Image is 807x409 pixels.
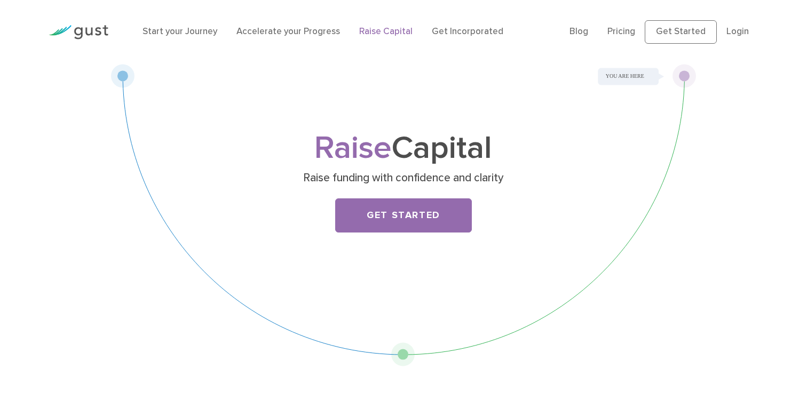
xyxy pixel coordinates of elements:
[569,26,588,37] a: Blog
[49,25,108,39] img: Gust Logo
[726,26,749,37] a: Login
[314,129,392,167] span: Raise
[607,26,635,37] a: Pricing
[359,26,413,37] a: Raise Capital
[143,26,217,37] a: Start your Journey
[432,26,503,37] a: Get Incorporated
[335,198,472,232] a: Get Started
[645,20,717,44] a: Get Started
[196,171,610,186] p: Raise funding with confidence and clarity
[236,26,340,37] a: Accelerate your Progress
[193,134,614,163] h1: Capital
